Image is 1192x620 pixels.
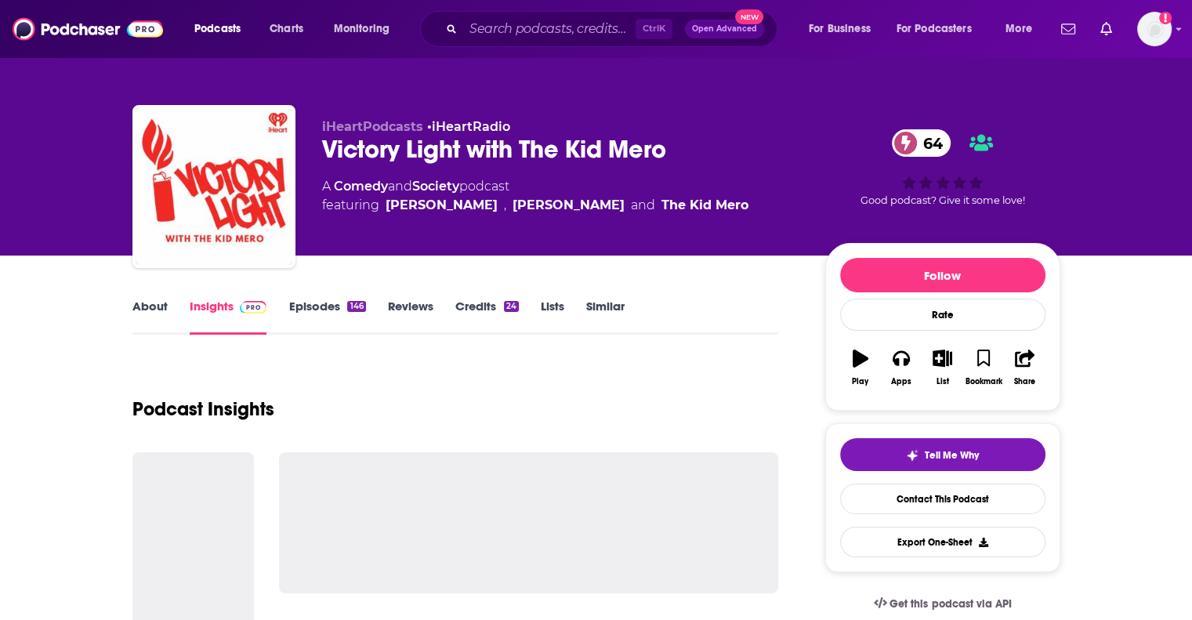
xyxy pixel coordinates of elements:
[334,18,389,40] span: Monitoring
[347,301,365,312] div: 146
[190,299,267,335] a: InsightsPodchaser Pro
[513,196,625,215] div: [PERSON_NAME]
[1004,339,1045,396] button: Share
[965,377,1002,386] div: Bookmark
[889,597,1011,611] span: Get this podcast via API
[1055,16,1081,42] a: Show notifications dropdown
[891,377,911,386] div: Apps
[322,177,748,215] div: A podcast
[288,299,365,335] a: Episodes146
[1159,12,1172,24] svg: Add a profile image
[925,449,979,462] span: Tell Me Why
[661,196,748,215] div: The Kid Mero
[334,179,388,194] a: Comedy
[908,129,951,157] span: 64
[631,196,655,215] span: and
[840,484,1045,514] a: Contact This Podcast
[825,119,1060,216] div: 64Good podcast? Give it some love!
[323,16,410,42] button: open menu
[881,339,922,396] button: Apps
[435,11,792,47] div: Search podcasts, credits, & more...
[386,196,498,215] div: [PERSON_NAME]
[1014,377,1035,386] div: Share
[963,339,1004,396] button: Bookmark
[270,18,303,40] span: Charts
[1094,16,1118,42] a: Show notifications dropdown
[183,16,261,42] button: open menu
[852,377,868,386] div: Play
[322,119,423,134] span: iHeartPodcasts
[906,449,918,462] img: tell me why sparkle
[463,16,636,42] input: Search podcasts, credits, & more...
[937,377,949,386] div: List
[586,299,625,335] a: Similar
[860,194,1025,206] span: Good podcast? Give it some love!
[388,299,433,335] a: Reviews
[132,299,168,335] a: About
[897,18,972,40] span: For Podcasters
[432,119,510,134] a: iHeartRadio
[840,258,1045,292] button: Follow
[1137,12,1172,46] span: Logged in as GregKubie
[194,18,241,40] span: Podcasts
[132,397,274,421] h1: Podcast Insights
[798,16,890,42] button: open menu
[892,129,951,157] a: 64
[455,299,519,335] a: Credits24
[259,16,313,42] a: Charts
[636,19,672,39] span: Ctrl K
[504,301,519,312] div: 24
[840,438,1045,471] button: tell me why sparkleTell Me Why
[692,25,757,33] span: Open Advanced
[809,18,871,40] span: For Business
[1137,12,1172,46] button: Show profile menu
[240,301,267,314] img: Podchaser Pro
[322,196,748,215] span: featuring
[840,299,1045,331] div: Rate
[412,179,459,194] a: Society
[13,14,163,44] img: Podchaser - Follow, Share and Rate Podcasts
[136,108,292,265] img: Victory Light with The Kid Mero
[685,20,764,38] button: Open AdvancedNew
[1137,12,1172,46] img: User Profile
[922,339,962,396] button: List
[886,16,995,42] button: open menu
[840,527,1045,557] button: Export One-Sheet
[427,119,510,134] span: •
[541,299,564,335] a: Lists
[1005,18,1032,40] span: More
[388,179,412,194] span: and
[995,16,1052,42] button: open menu
[840,339,881,396] button: Play
[735,9,763,24] span: New
[504,196,506,215] span: ,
